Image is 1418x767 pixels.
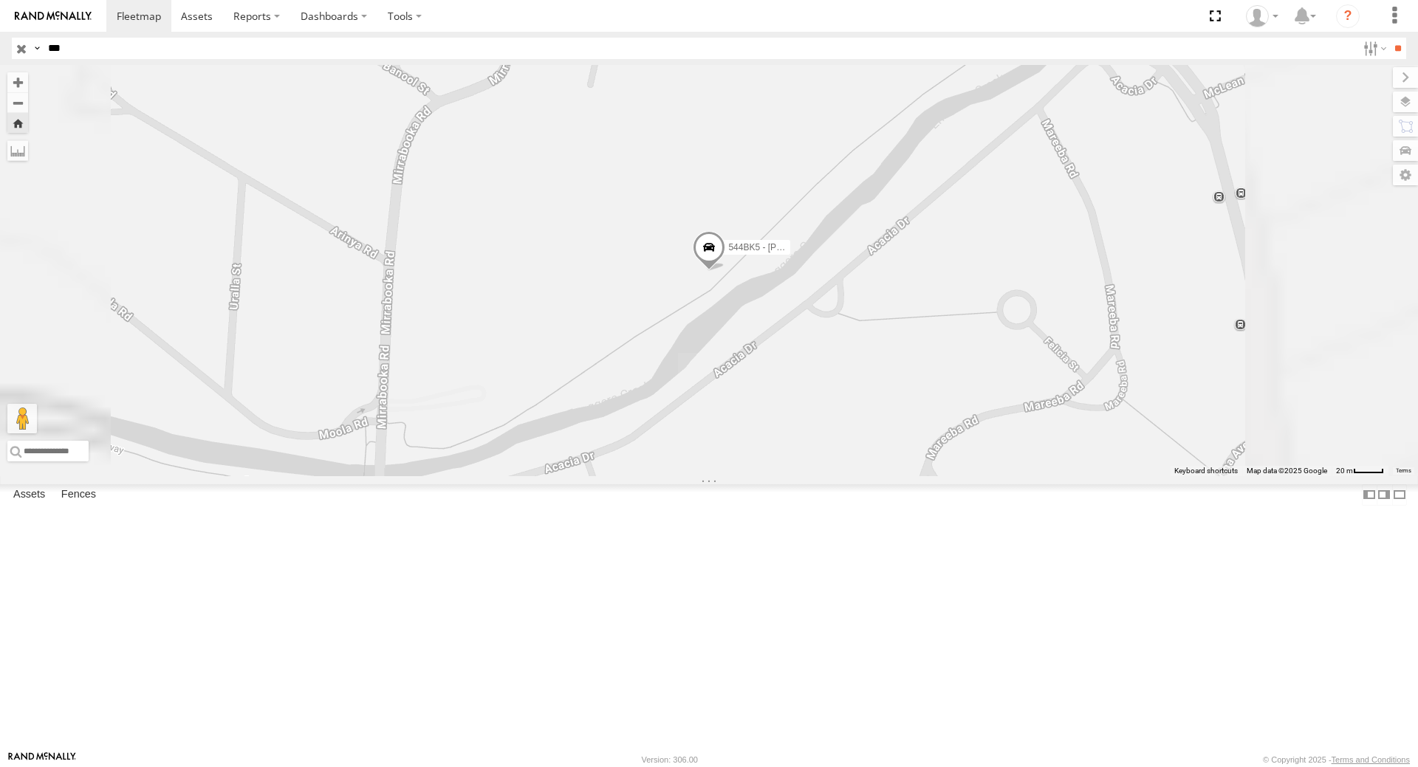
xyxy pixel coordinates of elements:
img: rand-logo.svg [15,11,92,21]
button: Keyboard shortcuts [1174,466,1238,476]
label: Dock Summary Table to the Left [1362,484,1377,506]
span: 20 m [1336,467,1353,475]
label: Search Filter Options [1357,38,1389,59]
button: Drag Pegman onto the map to open Street View [7,404,37,433]
div: © Copyright 2025 - [1263,755,1410,764]
label: Map Settings [1393,165,1418,185]
label: Search Query [31,38,43,59]
div: Aaron Cluff [1241,5,1284,27]
button: Zoom Home [7,113,28,133]
button: Zoom out [7,92,28,113]
div: Version: 306.00 [642,755,698,764]
label: Measure [7,140,28,161]
label: Assets [6,484,52,505]
a: Visit our Website [8,752,76,767]
a: Terms and Conditions [1332,755,1410,764]
span: 544BK5 - [PERSON_NAME] [728,242,840,252]
span: Map data ©2025 Google [1247,467,1327,475]
button: Zoom in [7,72,28,92]
label: Dock Summary Table to the Right [1377,484,1391,506]
label: Fences [54,484,103,505]
label: Hide Summary Table [1392,484,1407,506]
a: Terms (opens in new tab) [1396,468,1411,474]
button: Map Scale: 20 m per 38 pixels [1332,466,1388,476]
i: ? [1336,4,1360,28]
